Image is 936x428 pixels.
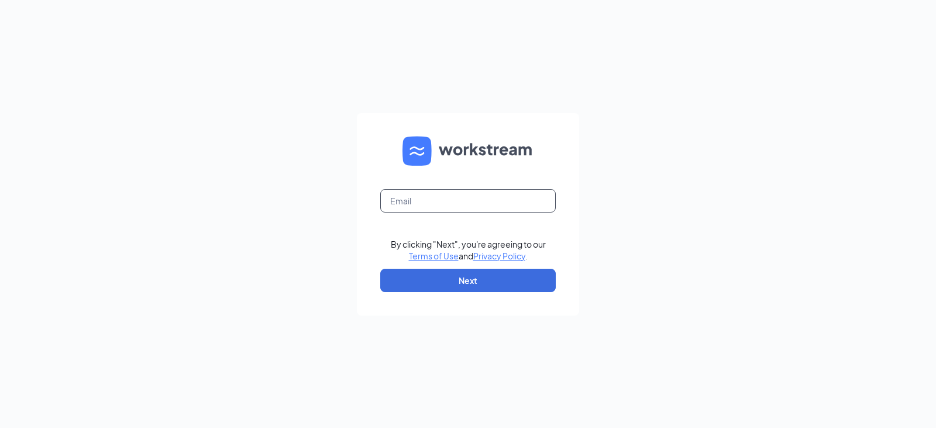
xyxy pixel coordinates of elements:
div: By clicking "Next", you're agreeing to our and . [391,238,546,262]
a: Privacy Policy [473,251,525,261]
button: Next [380,269,556,292]
a: Terms of Use [409,251,459,261]
input: Email [380,189,556,213]
img: WS logo and Workstream text [402,136,534,166]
